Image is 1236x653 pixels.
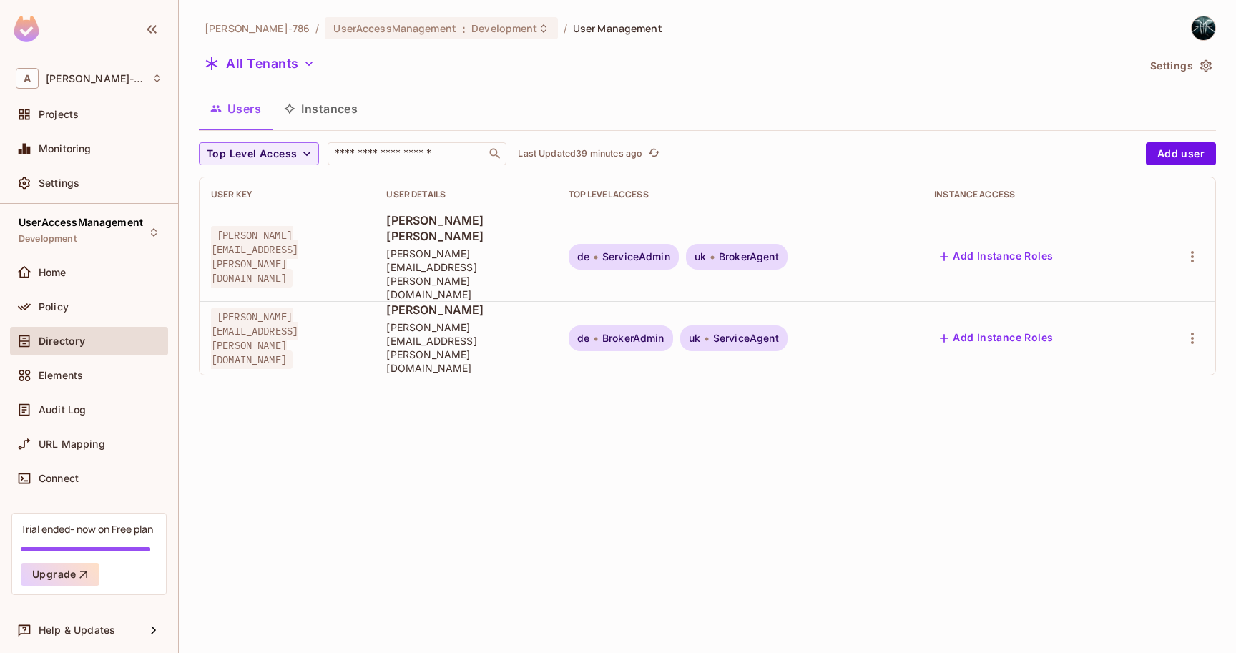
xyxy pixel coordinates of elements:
[564,21,567,35] li: /
[386,247,545,301] span: [PERSON_NAME][EMAIL_ADDRESS][PERSON_NAME][DOMAIN_NAME]
[934,327,1059,350] button: Add Instance Roles
[934,245,1059,268] button: Add Instance Roles
[207,145,297,163] span: Top Level Access
[719,251,779,262] span: BrokerAgent
[273,91,369,127] button: Instances
[577,251,589,262] span: de
[39,624,115,636] span: Help & Updates
[569,189,912,200] div: Top Level Access
[39,404,86,416] span: Audit Log
[577,333,589,344] span: de
[199,52,320,75] button: All Tenants
[205,21,310,35] span: the active workspace
[39,301,69,313] span: Policy
[211,308,298,369] span: [PERSON_NAME][EMAIL_ADDRESS][PERSON_NAME][DOMAIN_NAME]
[645,145,662,162] button: refresh
[39,370,83,381] span: Elements
[46,73,144,84] span: Workspace: Arunkumar-786
[21,522,153,536] div: Trial ended- now on Free plan
[934,189,1134,200] div: Instance Access
[199,91,273,127] button: Users
[689,333,700,344] span: uk
[39,177,79,189] span: Settings
[602,333,664,344] span: BrokerAdmin
[39,473,79,484] span: Connect
[21,563,99,586] button: Upgrade
[16,68,39,89] span: A
[518,148,642,159] p: Last Updated 39 minutes ago
[199,142,319,165] button: Top Level Access
[1144,54,1216,77] button: Settings
[648,147,660,161] span: refresh
[19,217,143,228] span: UserAccessManagement
[39,267,67,278] span: Home
[39,335,85,347] span: Directory
[602,251,670,262] span: ServiceAdmin
[315,21,319,35] li: /
[386,212,545,244] span: [PERSON_NAME] [PERSON_NAME]
[386,320,545,375] span: [PERSON_NAME][EMAIL_ADDRESS][PERSON_NAME][DOMAIN_NAME]
[471,21,537,35] span: Development
[461,23,466,34] span: :
[211,226,298,288] span: [PERSON_NAME][EMAIL_ADDRESS][PERSON_NAME][DOMAIN_NAME]
[211,189,363,200] div: User Key
[39,109,79,120] span: Projects
[642,145,662,162] span: Click to refresh data
[39,438,105,450] span: URL Mapping
[386,189,545,200] div: User Details
[1146,142,1216,165] button: Add user
[573,21,662,35] span: User Management
[19,233,77,245] span: Development
[1192,16,1215,40] img: Arunkumar T
[39,143,92,154] span: Monitoring
[386,302,545,318] span: [PERSON_NAME]
[333,21,456,35] span: UserAccessManagement
[14,16,39,42] img: SReyMgAAAABJRU5ErkJggg==
[695,251,706,262] span: uk
[713,333,779,344] span: ServiceAgent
